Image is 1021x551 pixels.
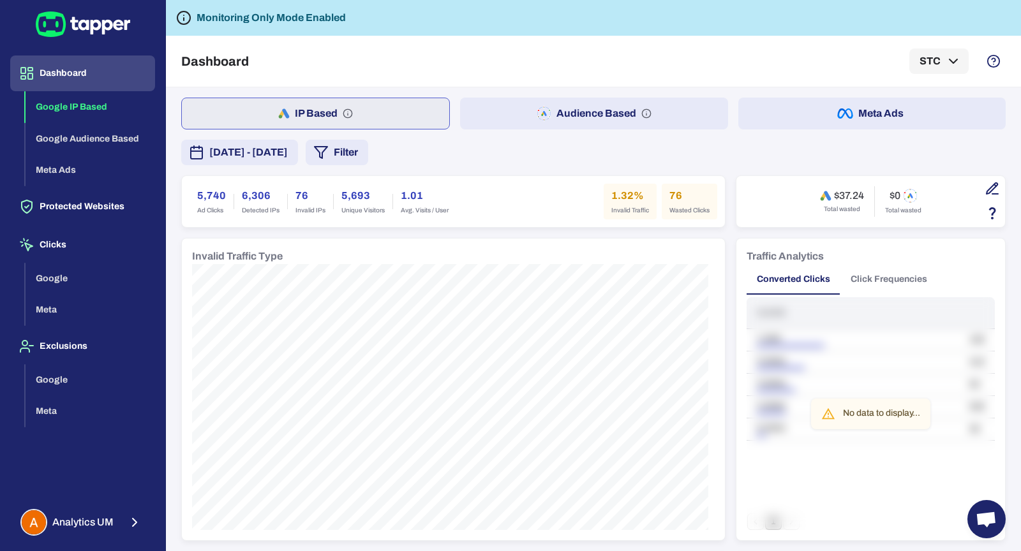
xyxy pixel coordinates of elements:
svg: IP based: Search, Display, and Shopping. [343,108,353,119]
h6: 1.32% [611,188,649,203]
button: Google IP Based [26,91,155,123]
h6: $37.24 [834,189,864,202]
h5: Dashboard [181,54,249,69]
svg: Tapper is not blocking any fraudulent activity for this domain [176,10,191,26]
span: Total wasted [885,206,921,215]
div: No data to display... [843,402,920,425]
img: Analytics UM [22,510,46,534]
button: STC [909,48,969,74]
h6: 1.01 [401,188,449,203]
h6: Monitoring Only Mode Enabled [197,10,346,26]
button: Dashboard [10,55,155,91]
span: Unique Visitors [341,206,385,215]
span: Ad Clicks [197,206,226,215]
button: IP Based [181,98,450,129]
h6: 5,693 [341,188,385,203]
button: Clicks [10,227,155,263]
a: Google [26,272,155,283]
span: Wasted Clicks [669,206,710,215]
a: Exclusions [10,340,155,351]
svg: Audience based: Search, Display, Shopping, Video Performance Max, Demand Generation [641,108,652,119]
span: Invalid Traffic [611,206,649,215]
a: Meta [26,304,155,314]
span: Invalid IPs [295,206,325,215]
a: Google [26,373,155,384]
button: Filter [306,140,368,165]
h6: 6,306 [242,188,279,203]
h6: $0 [890,189,900,202]
span: Detected IPs [242,206,279,215]
h6: 5,740 [197,188,226,203]
a: Google Audience Based [26,132,155,143]
h6: 76 [295,188,325,203]
button: Exclusions [10,328,155,364]
a: Protected Websites [10,200,155,211]
a: Meta Ads [26,164,155,175]
div: Open chat [967,500,1006,538]
button: [DATE] - [DATE] [181,140,298,165]
h6: 76 [669,188,710,203]
button: Meta [26,294,155,326]
button: Google [26,263,155,295]
a: Clicks [10,239,155,249]
span: [DATE] - [DATE] [209,145,288,160]
button: Analytics UMAnalytics UM [10,504,155,541]
button: Google [26,364,155,396]
button: Meta [26,395,155,427]
button: Meta Ads [738,98,1006,129]
span: Avg. Visits / User [401,206,449,215]
button: Estimation based on the quantity of invalid click x cost-per-click. [981,202,1003,224]
button: Google Audience Based [26,123,155,155]
h6: Invalid Traffic Type [192,249,283,264]
span: Total wasted [824,205,860,214]
a: Google IP Based [26,101,155,112]
a: Meta [26,405,155,416]
button: Click Frequencies [840,264,937,295]
span: Analytics UM [52,516,114,529]
button: Audience Based [460,98,727,129]
button: Protected Websites [10,189,155,224]
a: Dashboard [10,67,155,78]
button: Converted Clicks [747,264,840,295]
button: Meta Ads [26,154,155,186]
h6: Traffic Analytics [747,249,824,264]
